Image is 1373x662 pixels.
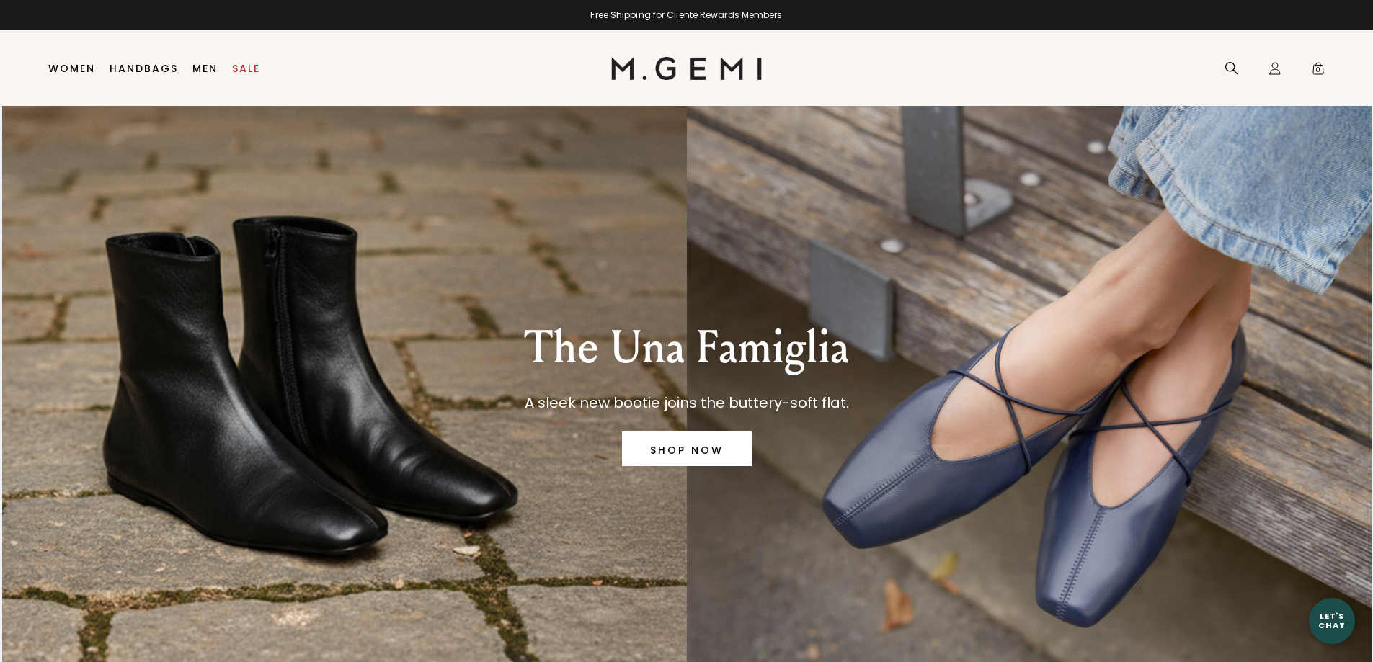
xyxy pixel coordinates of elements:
[110,63,178,74] a: Handbags
[48,63,95,74] a: Women
[622,431,752,466] a: SHOP NOW
[1311,64,1325,79] span: 0
[524,322,849,374] p: The Una Famiglia
[611,57,762,80] img: M.Gemi
[524,391,849,414] p: A sleek new bootie joins the buttery-soft flat.
[232,63,260,74] a: Sale
[1309,612,1355,630] div: Let's Chat
[192,63,218,74] a: Men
